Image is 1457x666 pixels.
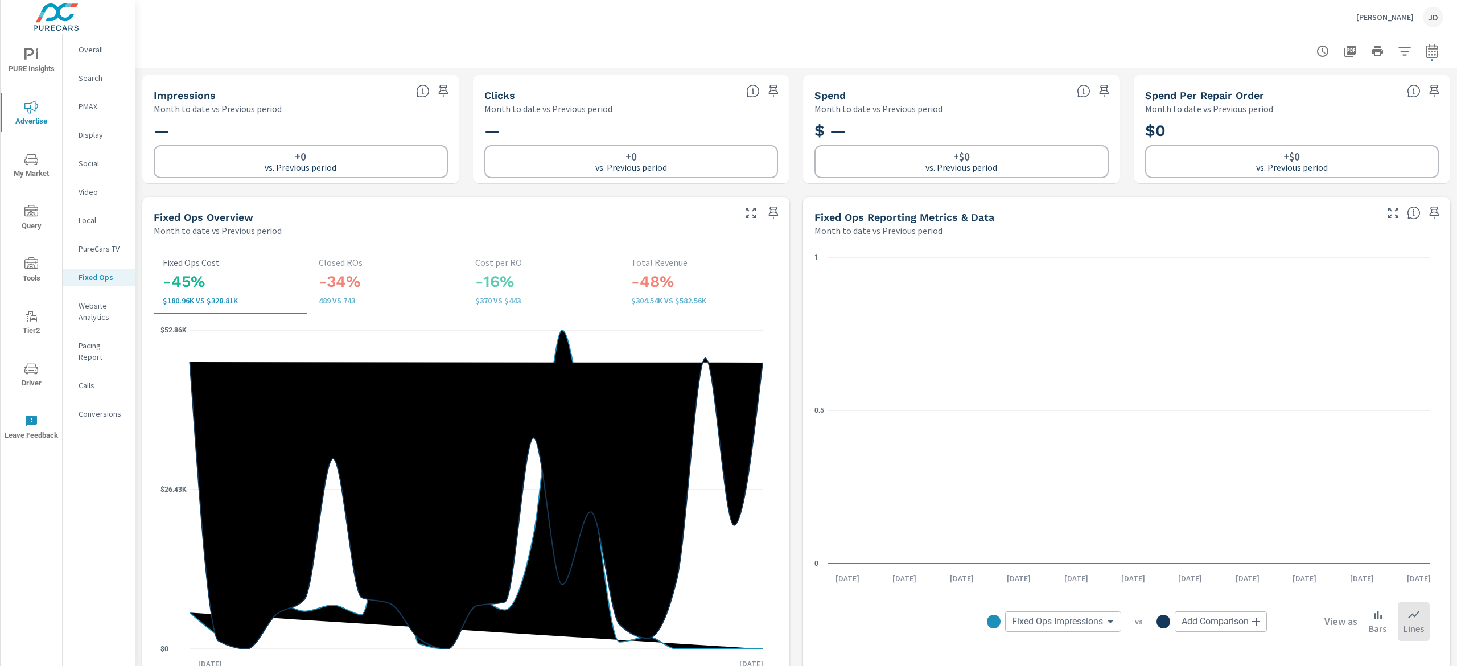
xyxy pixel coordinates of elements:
p: [DATE] [999,573,1039,584]
p: Website Analytics [79,300,126,323]
h6: +$0 [1283,151,1300,162]
div: Website Analytics [63,297,135,326]
p: [DATE] [1228,573,1267,584]
h3: -45% [163,272,301,291]
span: Driver [4,362,59,390]
h3: -48% [631,272,769,291]
div: Video [63,183,135,200]
h6: +$0 [953,151,970,162]
p: Month to date vs Previous period [154,102,282,116]
div: Display [63,126,135,143]
p: Month to date vs Previous period [154,224,282,237]
p: Bars [1369,622,1386,635]
p: [DATE] [828,573,867,584]
span: Tier2 [4,310,59,338]
div: nav menu [1,34,62,453]
div: PureCars TV [63,240,135,257]
div: JD [1423,7,1443,27]
text: $52.86K [160,326,187,334]
p: Conversions [79,408,126,420]
button: Apply Filters [1393,40,1416,63]
span: Save this to your personalized report [764,82,783,100]
h5: Impressions [154,89,216,101]
p: Lines [1404,622,1424,635]
div: PMAX [63,98,135,115]
p: vs. Previous period [925,162,997,172]
p: [DATE] [1399,573,1439,584]
span: Understand Fixed Ops data over time and see how metrics compare to each other. [1407,206,1421,220]
span: The number of times an ad was clicked by a consumer. [746,84,760,98]
p: Pacing Report [79,340,126,363]
p: Local [79,215,126,226]
p: $304,540 vs $582,564 [631,296,769,305]
p: $180.96K vs $328.81K [163,296,301,305]
div: Search [63,69,135,87]
p: Video [79,186,126,198]
button: Print Report [1366,40,1389,63]
p: Month to date vs Previous period [484,102,612,116]
h5: Spend Per Repair Order [1145,89,1264,101]
p: [PERSON_NAME] [1356,12,1414,22]
div: Fixed Ops Impressions [1005,611,1121,632]
text: 0.5 [814,406,824,414]
p: [DATE] [1170,573,1210,584]
div: Social [63,155,135,172]
div: Conversions [63,405,135,422]
h2: $0 [1145,121,1439,141]
h2: — [484,121,779,141]
p: Search [79,72,126,84]
span: Average cost of Fixed Operations-oriented advertising per each Repair Order closed at the dealer ... [1407,84,1421,98]
span: Query [4,205,59,233]
span: Save this to your personalized report [434,82,452,100]
h6: View as [1324,616,1357,627]
p: 489 vs 743 [319,296,456,305]
span: Save this to your personalized report [1425,82,1443,100]
p: [DATE] [1285,573,1324,584]
p: PureCars TV [79,243,126,254]
span: Fixed Ops Impressions [1012,616,1103,627]
p: vs. Previous period [1256,162,1328,172]
h5: Clicks [484,89,515,101]
div: Fixed Ops [63,269,135,286]
p: [DATE] [1056,573,1096,584]
button: Make Fullscreen [1384,204,1402,222]
button: "Export Report to PDF" [1339,40,1361,63]
span: Advertise [4,100,59,128]
p: Total Revenue [631,257,769,268]
p: vs. Previous period [595,162,667,172]
p: Cost per RO [475,257,613,268]
h3: -34% [319,272,456,291]
h2: $ — [814,121,1109,141]
button: Select Date Range [1421,40,1443,63]
h5: Fixed Ops Reporting Metrics & Data [814,211,994,223]
text: $0 [160,645,168,653]
text: $26.43K [160,486,187,494]
p: Fixed Ops Cost [163,257,301,268]
h2: — [154,121,448,141]
div: Local [63,212,135,229]
h5: Fixed Ops Overview [154,211,253,223]
p: Calls [79,380,126,391]
p: Month to date vs Previous period [1145,102,1273,116]
span: The amount of money spent on advertising during the period. [1077,84,1090,98]
h3: -16% [475,272,613,291]
div: Overall [63,41,135,58]
p: $370 vs $443 [475,296,613,305]
span: Save this to your personalized report [1095,82,1113,100]
span: Add Comparison [1182,616,1249,627]
p: [DATE] [1342,573,1382,584]
span: The number of times an ad was shown on your behalf. [416,84,430,98]
p: [DATE] [1113,573,1153,584]
h6: +0 [625,151,637,162]
span: Leave Feedback [4,414,59,442]
span: Tools [4,257,59,285]
p: Display [79,129,126,141]
button: Make Fullscreen [742,204,760,222]
p: Closed ROs [319,257,456,268]
div: Calls [63,377,135,394]
p: Overall [79,44,126,55]
p: vs [1121,616,1156,627]
p: Month to date vs Previous period [814,102,942,116]
div: Pacing Report [63,337,135,365]
h6: +0 [295,151,306,162]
